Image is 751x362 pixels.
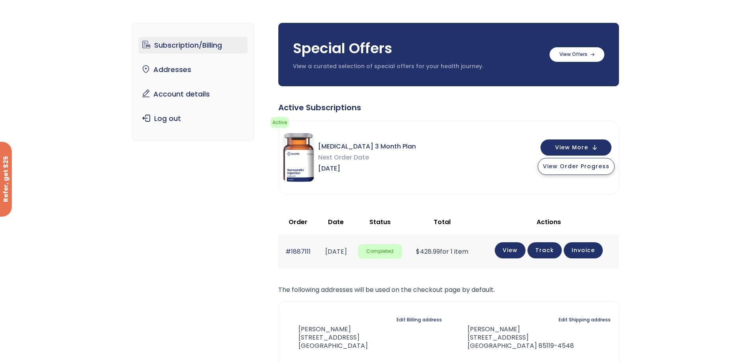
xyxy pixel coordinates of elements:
[555,145,588,150] span: View More
[318,141,416,152] span: [MEDICAL_DATA] 3 Month Plan
[278,284,619,295] p: The following addresses will be used on the checkout page by default.
[318,152,416,163] span: Next Order Date
[270,117,289,128] span: Active
[416,247,440,256] span: 428.99
[397,314,442,325] a: Edit Billing address
[495,242,526,258] a: View
[138,86,248,102] a: Account details
[537,217,561,226] span: Actions
[434,217,451,226] span: Total
[138,61,248,78] a: Addresses
[455,325,574,350] address: [PERSON_NAME] [STREET_ADDRESS] [GEOGRAPHIC_DATA] 85119-4548
[293,39,542,58] h3: Special Offers
[406,234,479,269] td: for 1 item
[369,217,391,226] span: Status
[132,23,254,141] nav: Account pages
[540,139,611,156] button: View More
[289,217,307,226] span: Order
[358,244,402,259] span: Completed
[416,247,420,256] span: $
[559,314,611,325] a: Edit Shipping address
[564,242,603,258] a: Invoice
[138,37,248,54] a: Subscription/Billing
[527,242,562,258] a: Track
[538,158,615,175] button: View Order Progress
[287,325,368,350] address: [PERSON_NAME] [STREET_ADDRESS] [GEOGRAPHIC_DATA]
[543,162,609,170] span: View Order Progress
[318,163,416,174] span: [DATE]
[293,63,542,71] p: View a curated selection of special offers for your health journey.
[328,217,344,226] span: Date
[285,247,311,256] a: #1887111
[138,110,248,127] a: Log out
[278,102,619,113] div: Active Subscriptions
[325,247,347,256] time: [DATE]
[283,133,314,182] img: Sermorelin 3 Month Plan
